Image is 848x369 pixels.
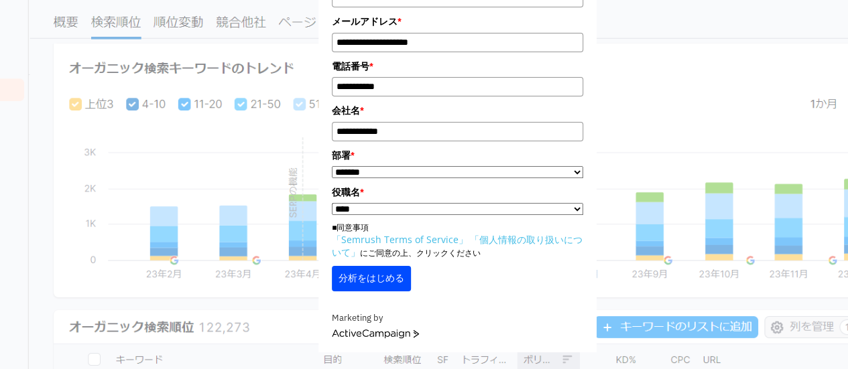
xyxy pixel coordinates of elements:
a: 「Semrush Terms of Service」 [332,233,468,246]
div: Marketing by [332,311,583,325]
label: 役職名 [332,185,583,200]
label: メールアドレス [332,14,583,29]
label: 部署 [332,148,583,163]
a: 「個人情報の取り扱いについて」 [332,233,583,259]
button: 分析をはじめる [332,266,411,291]
label: 電話番号 [332,59,583,74]
label: 会社名 [332,103,583,118]
p: ■同意事項 にご同意の上、クリックください [332,222,583,259]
